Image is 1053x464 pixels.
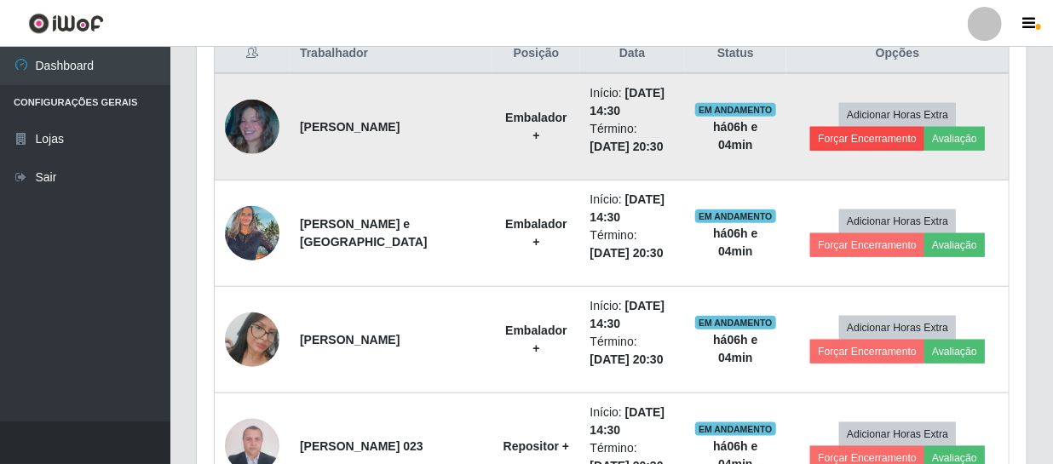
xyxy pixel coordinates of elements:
strong: há 06 h e 04 min [713,333,757,364]
strong: Embalador + [505,324,567,355]
span: EM ANDAMENTO [695,422,776,436]
th: Data [580,34,685,74]
strong: Embalador + [505,111,567,142]
strong: Embalador + [505,217,567,249]
th: Status [685,34,787,74]
li: Início: [590,404,675,439]
strong: [PERSON_NAME] [300,120,400,134]
img: 1754659600892.jpeg [225,291,279,388]
time: [DATE] 20:30 [590,246,664,260]
span: EM ANDAMENTO [695,103,776,117]
img: 1733427416701.jpeg [225,100,279,154]
time: [DATE] 20:30 [590,352,664,366]
time: [DATE] 14:30 [590,192,665,224]
th: Trabalhador [290,34,492,74]
strong: Repositor + [503,439,569,453]
button: Forçar Encerramento [810,233,924,257]
li: Início: [590,191,675,226]
strong: há 06 h e 04 min [713,226,757,258]
img: 1751324308831.jpeg [225,197,279,269]
button: Avaliação [924,233,985,257]
button: Forçar Encerramento [810,340,924,364]
strong: [PERSON_NAME] 023 [300,439,423,453]
span: EM ANDAMENTO [695,209,776,223]
time: [DATE] 20:30 [590,140,664,153]
th: Posição [492,34,579,74]
li: Término: [590,226,675,262]
time: [DATE] 14:30 [590,86,665,117]
button: Adicionar Horas Extra [839,316,956,340]
button: Adicionar Horas Extra [839,422,956,446]
strong: há 06 h e 04 min [713,120,757,152]
button: Forçar Encerramento [810,127,924,151]
th: Opções [786,34,1009,74]
li: Término: [590,333,675,369]
button: Adicionar Horas Extra [839,209,956,233]
time: [DATE] 14:30 [590,405,665,437]
button: Avaliação [924,127,985,151]
time: [DATE] 14:30 [590,299,665,330]
li: Término: [590,120,675,156]
strong: [PERSON_NAME] e [GEOGRAPHIC_DATA] [300,217,428,249]
li: Início: [590,297,675,333]
img: CoreUI Logo [28,13,104,34]
button: Avaliação [924,340,985,364]
button: Adicionar Horas Extra [839,103,956,127]
strong: [PERSON_NAME] [300,333,400,347]
span: EM ANDAMENTO [695,316,776,329]
li: Início: [590,84,675,120]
